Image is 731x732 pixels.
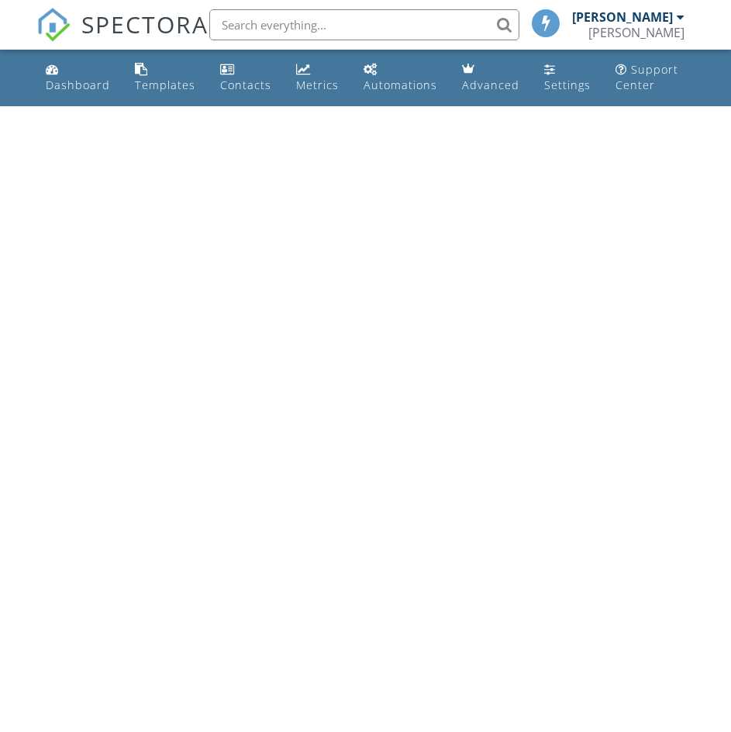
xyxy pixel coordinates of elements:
[290,56,345,100] a: Metrics
[36,21,209,54] a: SPECTORA
[135,78,195,92] div: Templates
[36,8,71,42] img: The Best Home Inspection Software - Spectora
[46,78,110,92] div: Dashboard
[129,56,202,100] a: Templates
[544,78,591,92] div: Settings
[209,9,519,40] input: Search everything...
[456,56,526,100] a: Advanced
[609,56,691,100] a: Support Center
[81,8,209,40] span: SPECTORA
[538,56,597,100] a: Settings
[296,78,339,92] div: Metrics
[364,78,437,92] div: Automations
[462,78,519,92] div: Advanced
[615,62,678,92] div: Support Center
[572,9,673,25] div: [PERSON_NAME]
[40,56,116,100] a: Dashboard
[220,78,271,92] div: Contacts
[588,25,684,40] div: Jesse Guzman
[357,56,443,100] a: Automations (Basic)
[214,56,278,100] a: Contacts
